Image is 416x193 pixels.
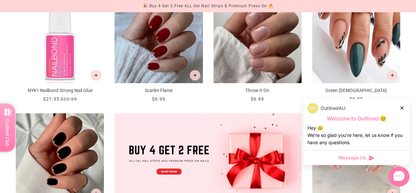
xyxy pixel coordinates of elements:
button: Add to cart [91,70,101,80]
p: Welcome to Outlined 😊 [307,115,405,122]
div: Hey 😊 We‘re so glad you’re here, let us know if you have any questions. [307,124,405,146]
p: NYK1 Nailbond Strong Nail Glue [16,87,104,94]
span: Message Us [338,154,366,161]
p: Throw It On [213,87,302,94]
span: $21.95 [43,96,60,102]
p: Scarlet Flame [114,87,203,94]
img: data:image/png;base64,iVBORw0KGgoAAAANSUhEUgAAACQAAAAkCAYAAADhAJiYAAACJklEQVR4AexUO28TQRice/mFQxI... [307,103,318,113]
span: $6.99 [349,96,363,102]
button: Add to cart [387,70,398,80]
span: $6.99 [251,96,264,102]
div: 🎉 Buy 4 Get 2 Free ALL Gel Nail Strips & Premium Press On 🔥 [142,3,273,10]
p: Green [DEMOGRAPHIC_DATA] [312,87,400,94]
p: OutlinedAU [321,105,345,112]
span: $23.95 [61,96,77,102]
span: $6.99 [152,96,165,102]
button: Add to cart [190,70,200,80]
